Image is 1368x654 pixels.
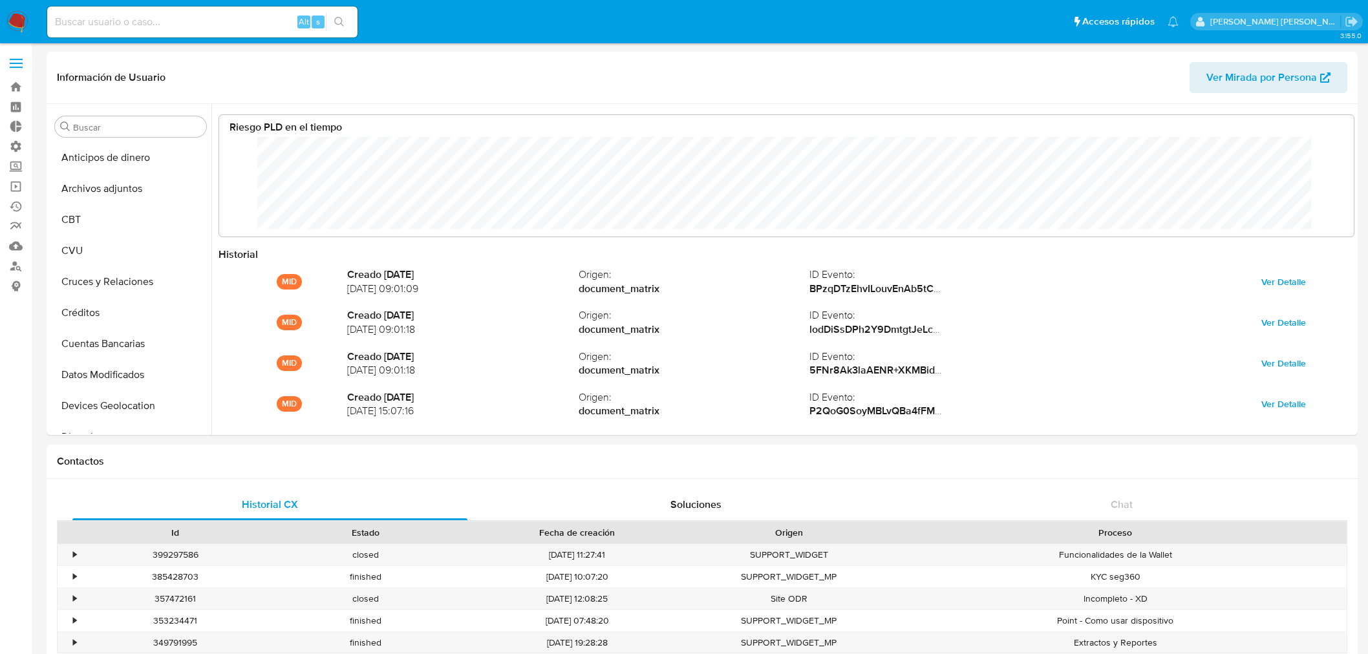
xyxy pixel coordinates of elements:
[809,403,1347,418] strong: P2QoG0SoyMBLvQBa4fFMrHTSEEZeEcTHNE28U5CzlrLvxU95V2inPkLp35MTN8PWn5u5yI7HzJGgq500XNEuQg==
[884,632,1347,653] div: Extractos y Reportes
[1082,15,1155,28] span: Accesos rápidos
[347,308,579,322] strong: Creado [DATE]
[469,526,685,539] div: Fecha de creación
[270,566,460,587] div: finished
[884,544,1347,565] div: Funcionalidades de la Wallet
[694,610,884,631] div: SUPPORT_WIDGET_MP
[579,308,810,322] span: Origen :
[50,235,211,266] button: CVU
[809,363,1319,377] strong: 5FNr8Ak3laAENR+XKMBidKktcRCBZd/RVtwW8oDFM+bf2enjzHVaZTCKTSE5tp2IjNt9eURjcNxnrpT1crhXWQ==
[694,588,884,609] div: Site ODR
[347,268,579,282] strong: Creado [DATE]
[80,610,270,631] div: 353234471
[50,297,211,328] button: Créditos
[80,632,270,653] div: 349791995
[809,308,1041,322] span: ID Evento :
[1190,62,1347,93] button: Ver Mirada por Persona
[270,588,460,609] div: closed
[1261,395,1306,413] span: Ver Detalle
[57,455,1347,468] h1: Contactos
[579,350,810,364] span: Origen :
[50,390,211,421] button: Devices Geolocation
[1261,273,1306,291] span: Ver Detalle
[809,281,1311,296] strong: BPzqDTzEhvILouvEnAb5tCylUkNuUtj8JiDVYey1I2qFXCQsLQhZ3ttoM/KkNNOfpQdtr3t/yTXURUOxUubTQQ==
[270,610,460,631] div: finished
[347,390,579,405] strong: Creado [DATE]
[694,632,884,653] div: SUPPORT_WIDGET_MP
[1111,497,1133,512] span: Chat
[73,593,76,605] div: •
[347,363,579,377] span: [DATE] 09:01:18
[1206,62,1317,93] span: Ver Mirada por Persona
[277,274,302,290] p: MID
[579,404,810,418] strong: document_matrix
[57,71,166,84] h1: Información de Usuario
[809,390,1041,405] span: ID Evento :
[347,404,579,418] span: [DATE] 15:07:16
[279,526,451,539] div: Estado
[1252,271,1315,292] button: Ver Detalle
[579,363,810,377] strong: document_matrix
[347,322,579,337] span: [DATE] 09:01:18
[1252,312,1315,333] button: Ver Detalle
[73,571,76,583] div: •
[703,526,875,539] div: Origen
[460,544,694,565] div: [DATE] 11:27:41
[884,566,1347,587] div: KYC seg360
[50,421,211,452] button: Direcciones
[893,526,1338,539] div: Proceso
[270,632,460,653] div: finished
[50,328,211,359] button: Cuentas Bancarias
[809,350,1041,364] span: ID Evento :
[579,268,810,282] span: Origen :
[884,610,1347,631] div: Point - Como usar dispositivo
[277,315,302,330] p: MID
[1345,15,1358,28] a: Salir
[316,16,320,28] span: s
[50,204,211,235] button: CBT
[230,120,342,134] strong: Riesgo PLD en el tiempo
[50,173,211,204] button: Archivos adjuntos
[89,526,261,539] div: Id
[73,637,76,649] div: •
[347,350,579,364] strong: Creado [DATE]
[1210,16,1341,28] p: mercedes.medrano@mercadolibre.com
[50,142,211,173] button: Anticipos de dinero
[277,396,302,412] p: MID
[299,16,309,28] span: Alt
[579,282,810,296] strong: document_matrix
[1168,16,1179,27] a: Notificaciones
[460,566,694,587] div: [DATE] 10:07:20
[1261,354,1306,372] span: Ver Detalle
[460,632,694,653] div: [DATE] 19:28:28
[1252,353,1315,374] button: Ver Detalle
[270,544,460,565] div: closed
[670,497,721,512] span: Soluciones
[47,14,358,30] input: Buscar usuario o caso...
[73,615,76,627] div: •
[809,322,1322,337] strong: lodDiSsDPh2Y9DmtgtJeLcyoQs+MFpwHFvon+UsxsLIMxsvFDmS0kDZA456C9ZloiOlU398Tq8hk8BesJS2T/A==
[219,247,258,262] strong: Historial
[80,544,270,565] div: 399297586
[60,121,70,132] button: Buscar
[694,566,884,587] div: SUPPORT_WIDGET_MP
[50,266,211,297] button: Cruces y Relaciones
[884,588,1347,609] div: Incompleto - XD
[579,390,810,405] span: Origen :
[277,355,302,371] p: MID
[347,282,579,296] span: [DATE] 09:01:09
[242,497,298,512] span: Historial CX
[73,549,76,561] div: •
[694,544,884,565] div: SUPPORT_WIDGET
[80,566,270,587] div: 385428703
[80,588,270,609] div: 357472161
[460,610,694,631] div: [DATE] 07:48:20
[326,13,352,31] button: search-icon
[809,268,1041,282] span: ID Evento :
[50,359,211,390] button: Datos Modificados
[73,121,201,133] input: Buscar
[1261,313,1306,332] span: Ver Detalle
[579,322,810,337] strong: document_matrix
[1252,394,1315,414] button: Ver Detalle
[460,588,694,609] div: [DATE] 12:08:25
